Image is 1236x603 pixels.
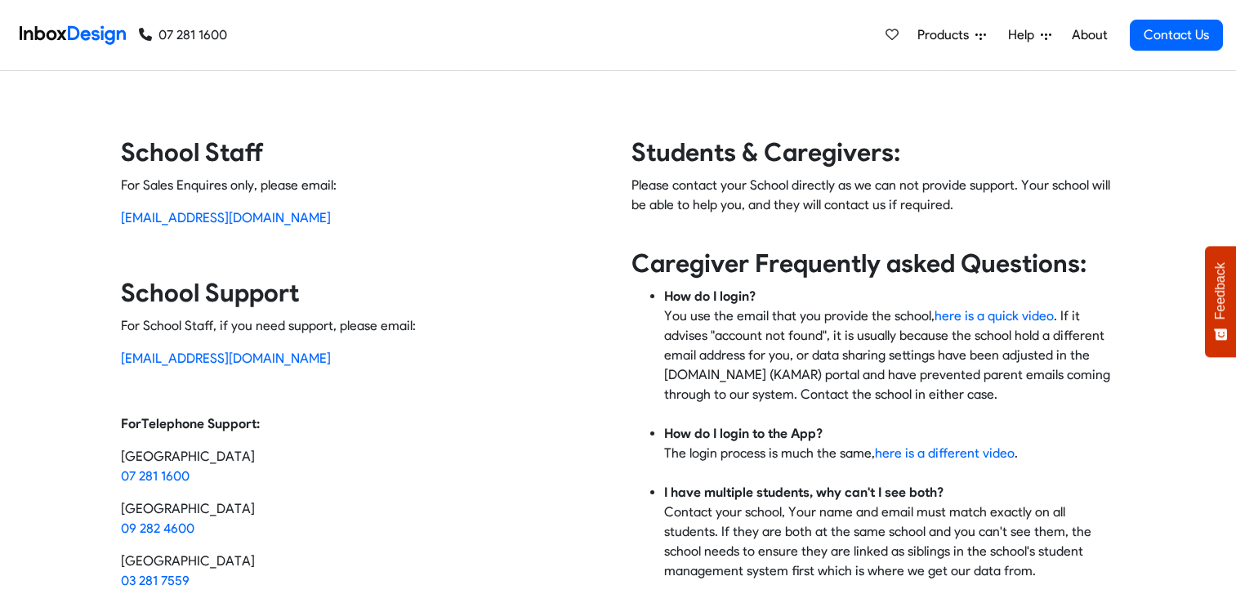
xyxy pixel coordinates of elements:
a: 09 282 4600 [121,520,194,536]
strong: Students & Caregivers: [631,137,900,167]
a: Help [1002,19,1058,51]
span: Help [1008,25,1041,45]
span: Products [917,25,975,45]
strong: Caregiver Frequently asked Questions: [631,248,1087,279]
li: The login process is much the same, . [664,424,1116,483]
p: [GEOGRAPHIC_DATA] [121,447,605,486]
strong: School Support [121,278,299,308]
p: [GEOGRAPHIC_DATA] [121,552,605,591]
p: For Sales Enquires only, please email: [121,176,605,195]
strong: How do I login? [664,288,756,304]
a: Contact Us [1130,20,1223,51]
a: here is a quick video [935,308,1054,324]
li: Contact your school, Your name and email must match exactly on all students. If they are both at ... [664,483,1116,601]
a: 07 281 1600 [139,25,227,45]
strong: Telephone Support: [141,416,260,431]
a: here is a different video [875,445,1015,461]
strong: For [121,416,141,431]
li: You use the email that you provide the school, . If it advises "account not found", it is usually... [664,287,1116,424]
a: [EMAIL_ADDRESS][DOMAIN_NAME] [121,210,331,226]
p: For School Staff, if you need support, please email: [121,316,605,336]
a: 03 281 7559 [121,573,190,588]
strong: School Staff [121,137,264,167]
a: 07 281 1600 [121,468,190,484]
span: Feedback [1213,262,1228,319]
strong: How do I login to the App? [664,426,823,441]
a: Products [911,19,993,51]
strong: I have multiple students, why can't I see both? [664,485,944,500]
button: Feedback - Show survey [1205,246,1236,357]
a: About [1067,19,1112,51]
a: [EMAIL_ADDRESS][DOMAIN_NAME] [121,351,331,366]
p: Please contact your School directly as we can not provide support. Your school will be able to he... [631,176,1116,234]
p: [GEOGRAPHIC_DATA] [121,499,605,538]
